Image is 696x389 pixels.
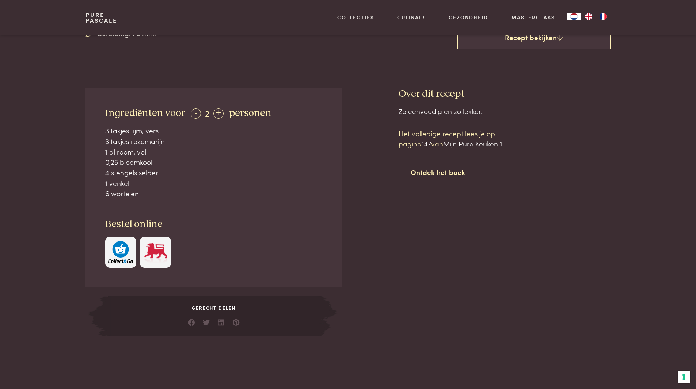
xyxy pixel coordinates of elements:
button: Uw voorkeuren voor toestemming voor trackingtechnologieën [678,371,690,383]
h3: Over dit recept [399,88,611,100]
div: - [191,108,201,119]
div: Zo eenvoudig en zo lekker. [399,106,611,117]
span: Ingrediënten voor [105,108,185,118]
div: 3 takjes tijm, vers [105,125,323,136]
aside: Language selected: Nederlands [567,13,611,20]
ul: Language list [581,13,611,20]
span: 147 [422,138,431,148]
img: Delhaize [143,241,168,263]
div: 3 takjes rozemarijn [105,136,323,146]
span: Gerecht delen [108,305,319,311]
span: 2 [205,107,209,119]
div: 6 wortelen [105,188,323,199]
a: Collecties [337,14,374,21]
div: 0,25 bloemkool [105,157,323,167]
span: personen [229,108,271,118]
div: 1 dl room, vol [105,146,323,157]
p: Het volledige recept lees je op pagina van [399,128,523,149]
a: PurePascale [85,12,117,23]
a: Culinair [397,14,425,21]
div: + [213,108,224,119]
h3: Bestel online [105,218,323,231]
a: Recept bekijken [457,26,611,49]
div: 1 venkel [105,178,323,188]
div: 4 stengels selder [105,167,323,178]
a: Gezondheid [449,14,488,21]
span: Mijn Pure Keuken 1 [443,138,502,148]
a: FR [596,13,611,20]
a: NL [567,13,581,20]
img: c308188babc36a3a401bcb5cb7e020f4d5ab42f7cacd8327e500463a43eeb86c.svg [108,241,133,263]
div: Language [567,13,581,20]
a: Masterclass [511,14,555,21]
a: Ontdek het boek [399,161,477,184]
a: EN [581,13,596,20]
